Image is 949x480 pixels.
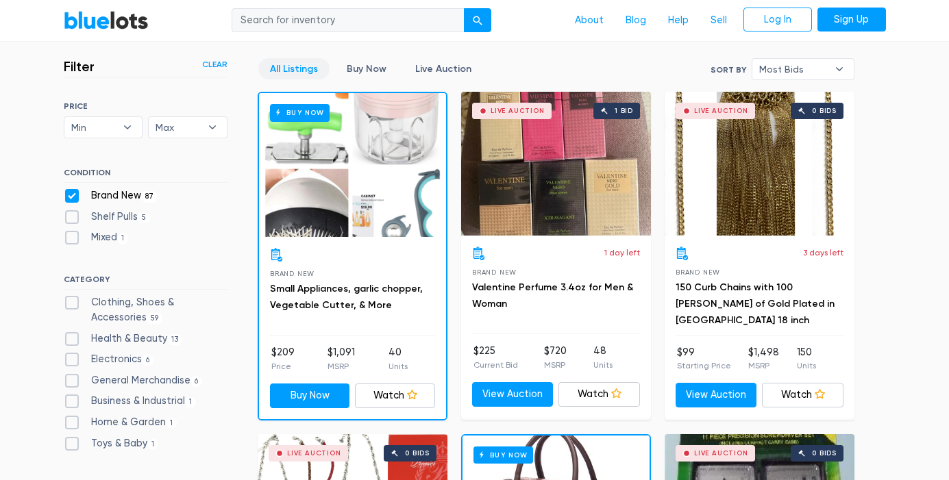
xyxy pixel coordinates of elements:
span: Most Bids [759,59,828,79]
b: ▾ [198,117,227,138]
b: ▾ [113,117,142,138]
label: Sort By [711,64,746,76]
div: 0 bids [405,450,430,457]
label: Mixed [64,230,129,245]
a: Sell [700,8,738,34]
span: Max [156,117,201,138]
a: Sign Up [817,8,886,32]
label: Toys & Baby [64,436,159,451]
h6: Buy Now [473,446,533,464]
li: 40 [389,345,408,372]
label: Brand New [64,188,158,203]
span: 6 [190,376,203,387]
h6: CONDITION [64,168,227,183]
div: Live Auction [287,450,341,457]
div: Live Auction [694,108,748,114]
p: Units [797,359,816,372]
li: $209 [271,345,295,372]
span: 1 [166,418,177,429]
li: $1,498 [748,345,779,372]
p: MSRP [328,360,355,372]
a: Live Auction 1 bid [461,92,651,236]
a: Watch [355,383,435,408]
a: Watch [762,383,843,407]
label: General Merchandise [64,373,203,388]
h6: Buy Now [270,104,330,121]
a: Blog [615,8,657,34]
div: 1 bid [615,108,633,114]
p: Price [271,360,295,372]
span: 59 [147,313,163,324]
p: 3 days left [803,247,843,259]
label: Shelf Pulls [64,210,151,225]
a: Live Auction 0 bids [665,92,854,236]
p: MSRP [748,359,779,372]
div: 0 bids [812,450,837,457]
li: $99 [677,345,731,372]
a: Clear [202,58,227,71]
span: Brand New [676,268,720,276]
a: View Auction [676,383,757,407]
div: Live Auction [491,108,545,114]
p: Starting Price [677,359,731,372]
p: MSRP [544,359,567,371]
a: Live Auction [404,58,483,79]
span: Brand New [472,268,517,276]
a: Buy Now [335,58,398,79]
label: Health & Beauty [64,331,183,346]
a: Watch [558,382,640,407]
a: Small Appliances, garlic chopper, Vegetable Cutter, & More [270,283,423,311]
a: Log In [743,8,812,32]
p: Current Bid [473,359,518,371]
b: ▾ [825,59,854,79]
h6: CATEGORY [64,275,227,290]
span: 1 [185,397,197,408]
a: All Listings [258,58,330,79]
span: 87 [141,191,158,202]
a: View Auction [472,382,554,407]
label: Business & Industrial [64,394,197,409]
span: 13 [167,334,183,345]
div: 0 bids [812,108,837,114]
label: Clothing, Shoes & Accessories [64,295,227,325]
span: 6 [142,355,154,366]
a: Help [657,8,700,34]
label: Home & Garden [64,415,177,430]
span: 1 [117,233,129,244]
p: Units [389,360,408,372]
li: $720 [544,344,567,371]
a: About [564,8,615,34]
p: 1 day left [604,247,640,259]
li: $1,091 [328,345,355,372]
span: 1 [147,439,159,450]
span: Min [71,117,116,138]
span: 5 [138,212,151,223]
h6: PRICE [64,101,227,111]
a: 150 Curb Chains with 100 [PERSON_NAME] of Gold Plated in [GEOGRAPHIC_DATA] 18 inch [676,281,835,326]
div: Live Auction [694,450,748,457]
label: Electronics [64,352,154,367]
h3: Filter [64,58,95,75]
li: 48 [593,344,613,371]
a: Buy Now [259,93,446,237]
span: Brand New [270,270,315,277]
p: Units [593,359,613,371]
li: $225 [473,344,518,371]
input: Search for inventory [232,8,465,33]
a: Buy Now [270,383,350,408]
li: 150 [797,345,816,372]
a: BlueLots [64,10,149,30]
a: Valentine Perfume 3.4oz for Men & Woman [472,281,633,310]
